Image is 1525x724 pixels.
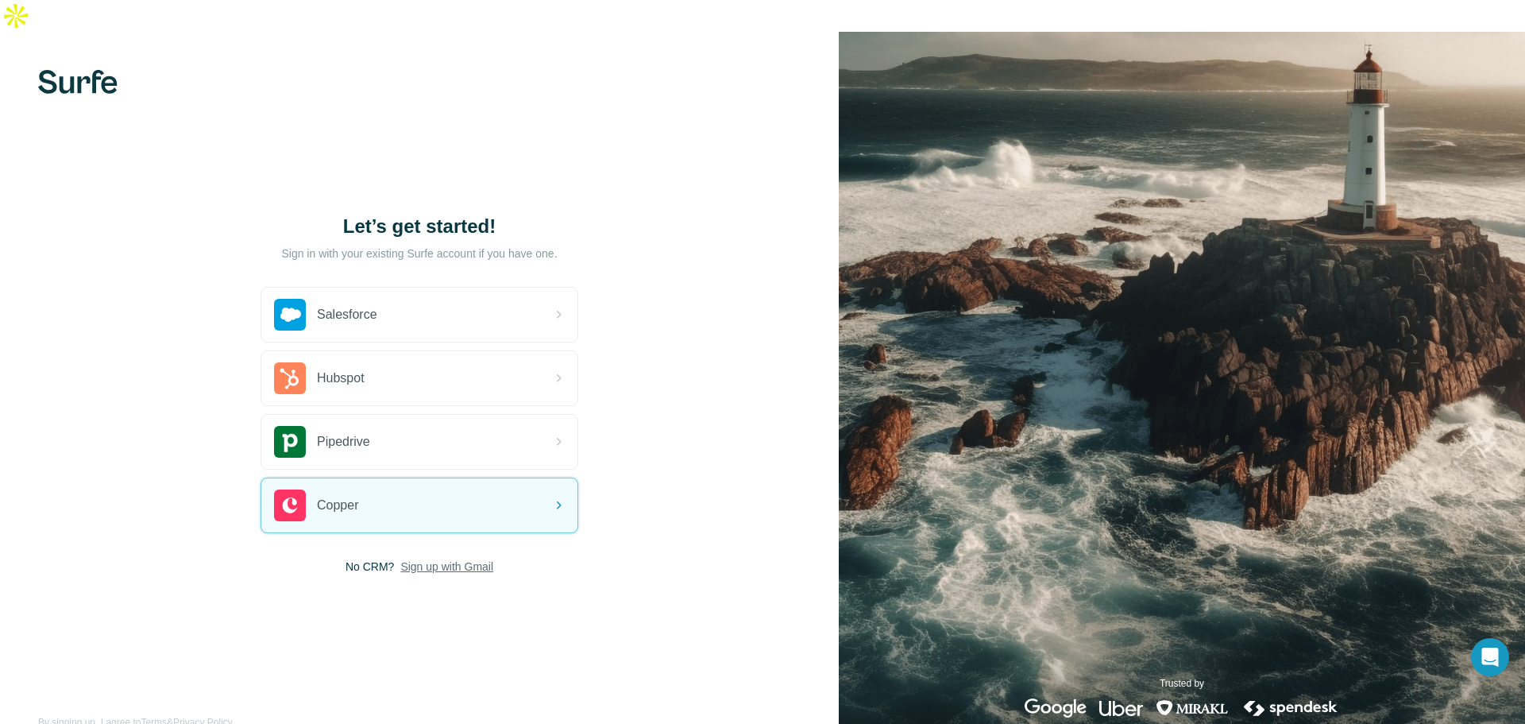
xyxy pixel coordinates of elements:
[1025,699,1087,718] img: google's logo
[274,490,306,521] img: copper's logo
[1099,699,1143,718] img: uber's logo
[400,559,493,575] button: Sign up with Gmail
[346,559,394,575] span: No CRM?
[281,246,557,261] p: Sign in with your existing Surfe account if you have one.
[1156,699,1229,718] img: mirakl's logo
[274,299,306,331] img: salesforce's logo
[317,432,370,451] span: Pipedrive
[261,214,578,239] h1: Let’s get started!
[317,305,377,324] span: Salesforce
[274,426,306,458] img: pipedrive's logo
[1471,638,1509,676] div: Open Intercom Messenger
[1241,699,1340,718] img: spendesk's logo
[1160,676,1204,691] p: Trusted by
[38,70,118,94] img: Surfe's logo
[317,369,365,388] span: Hubspot
[317,496,358,515] span: Copper
[274,362,306,394] img: hubspot's logo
